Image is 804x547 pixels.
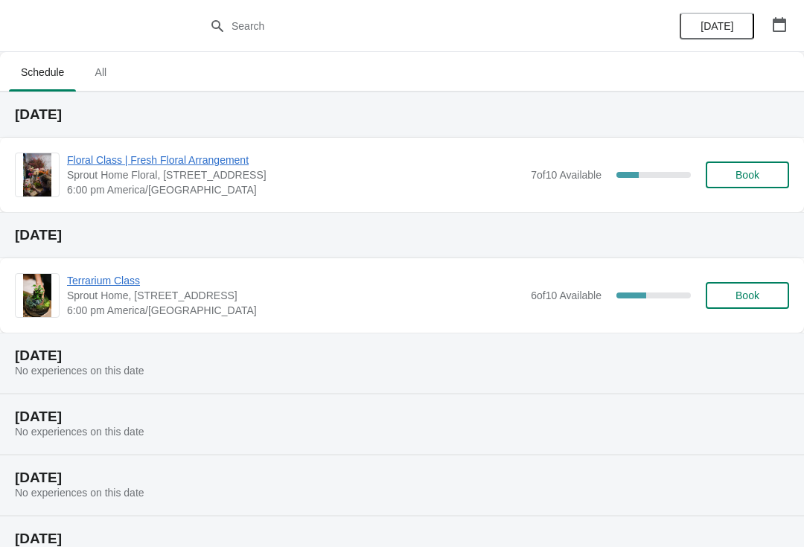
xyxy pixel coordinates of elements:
[15,470,789,485] h2: [DATE]
[67,153,523,167] span: Floral Class | Fresh Floral Arrangement
[15,365,144,377] span: No experiences on this date
[531,169,602,181] span: 7 of 10 Available
[9,59,76,86] span: Schedule
[231,13,603,39] input: Search
[15,487,144,499] span: No experiences on this date
[67,182,523,197] span: 6:00 pm America/[GEOGRAPHIC_DATA]
[67,288,523,303] span: Sprout Home, [STREET_ADDRESS]
[706,282,789,309] button: Book
[701,20,733,32] span: [DATE]
[67,167,523,182] span: Sprout Home Floral, [STREET_ADDRESS]
[15,107,789,122] h2: [DATE]
[706,161,789,188] button: Book
[531,290,602,301] span: 6 of 10 Available
[67,273,523,288] span: Terrarium Class
[736,290,759,301] span: Book
[23,274,52,317] img: Terrarium Class | Sprout Home, 745 North Damen Avenue, Chicago, IL, USA | 6:00 pm America/Chicago
[680,13,754,39] button: [DATE]
[15,228,789,243] h2: [DATE]
[67,303,523,318] span: 6:00 pm America/[GEOGRAPHIC_DATA]
[15,409,789,424] h2: [DATE]
[15,348,789,363] h2: [DATE]
[736,169,759,181] span: Book
[82,59,119,86] span: All
[23,153,52,196] img: Floral Class | Fresh Floral Arrangement | Sprout Home Floral, 744 North Damen Avenue, Chicago, IL...
[15,531,789,546] h2: [DATE]
[15,426,144,438] span: No experiences on this date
